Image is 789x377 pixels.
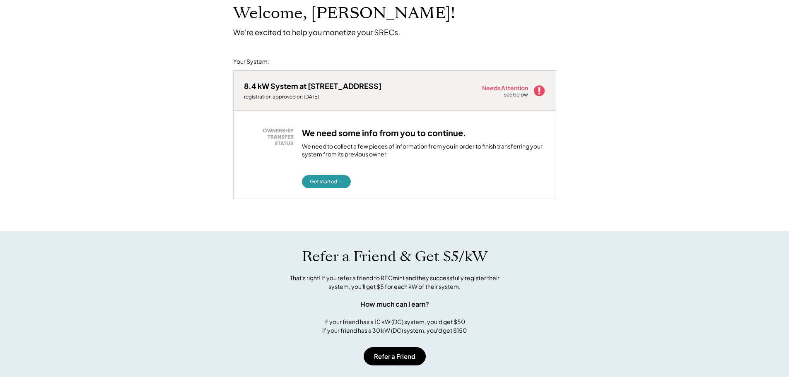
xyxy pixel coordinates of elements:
div: We need to collect a few pieces of information from you in order to finish transferring your syst... [302,142,545,163]
button: Refer a Friend [364,347,426,365]
div: Your System: [233,58,269,66]
div: OWNERSHIP TRANSFER STATUS [248,127,294,147]
h1: Refer a Friend & Get $5/kW [302,248,487,265]
div: see below [504,91,529,98]
div: We're excited to help you monetize your SRECs. [233,27,400,37]
h3: We need some info from you to continue. [302,127,466,138]
div: Needs Attention [482,85,529,91]
div: If your friend has a 10 kW (DC) system, you'd get $50 If your friend has a 30 kW (DC) system, you... [322,317,467,335]
button: Get started → [302,175,351,188]
div: registration approved on [DATE] [244,94,381,100]
h1: Welcome, [PERSON_NAME]! [233,4,455,23]
div: 8.4 kW System at [STREET_ADDRESS] [244,81,381,91]
div: That's right! If you refer a friend to RECmint and they successfully register their system, you'l... [281,274,509,291]
div: How much can I earn? [360,299,429,309]
div: 3zsoa2vg - VA Distributed [233,199,263,202]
